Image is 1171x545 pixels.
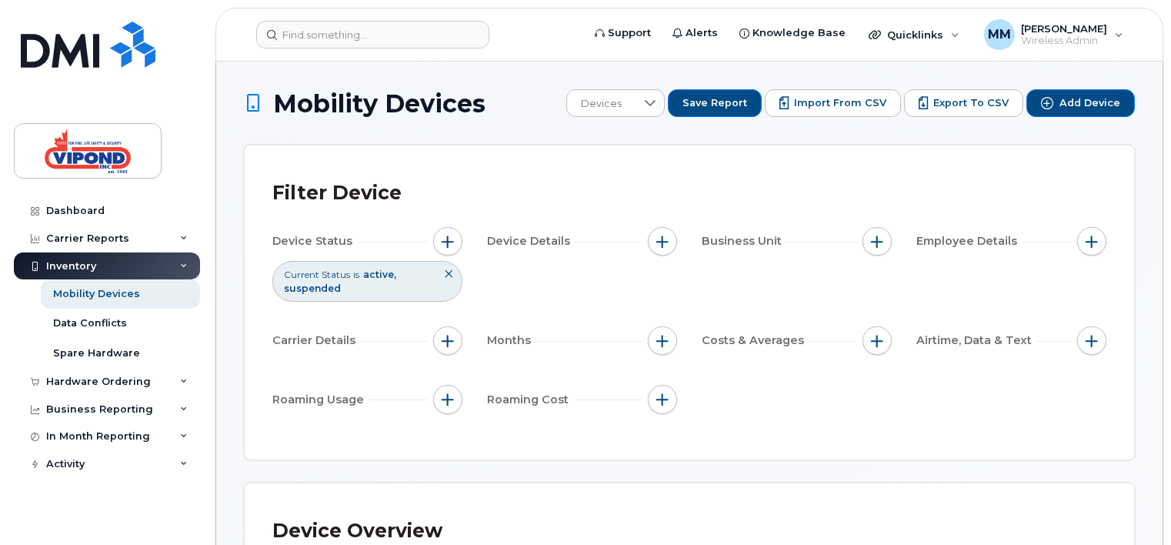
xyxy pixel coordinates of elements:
span: Devices [567,90,636,118]
span: Add Device [1059,96,1120,110]
span: Months [487,333,535,349]
span: is [353,268,359,281]
span: suspended [284,283,341,294]
span: Device Details [487,233,575,249]
span: Current Status [284,268,350,281]
button: Add Device [1026,89,1135,117]
span: Export to CSV [933,96,1009,110]
span: Carrier Details [272,333,360,349]
span: Airtime, Data & Text [916,333,1036,349]
button: Import from CSV [765,89,901,117]
div: Filter Device [272,173,402,213]
span: Employee Details [916,233,1022,249]
button: Save Report [668,89,762,117]
span: Roaming Usage [272,392,369,408]
span: Save Report [682,96,747,110]
span: Import from CSV [794,96,886,110]
span: Costs & Averages [702,333,809,349]
span: Mobility Devices [273,90,485,117]
span: Roaming Cost [487,392,573,408]
button: Export to CSV [904,89,1023,117]
span: Device Status [272,233,357,249]
span: active [363,269,396,280]
span: Business Unit [702,233,786,249]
